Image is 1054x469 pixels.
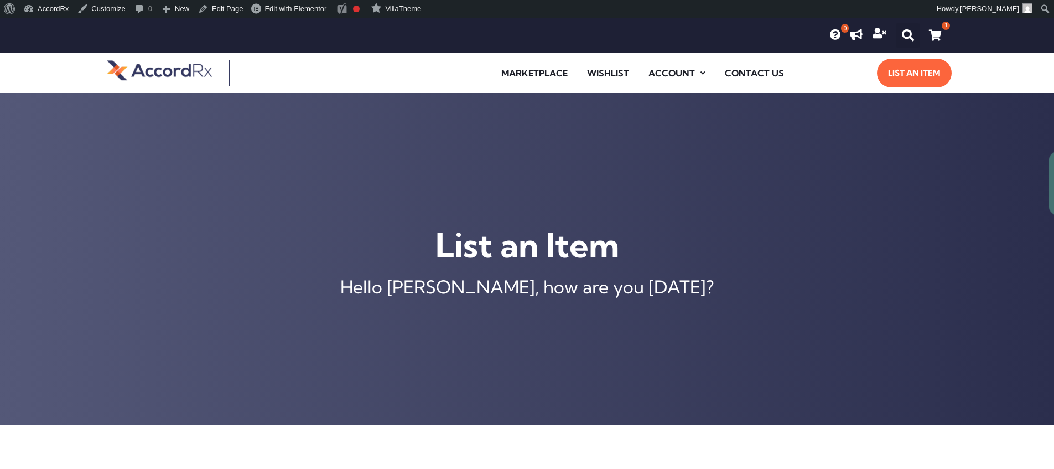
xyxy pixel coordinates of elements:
[353,6,360,12] div: Focus keyphrase not set
[6,223,1048,267] h1: List an Item
[942,22,950,30] div: 1
[640,60,714,86] a: Account
[923,24,947,47] a: 1
[960,4,1019,13] span: [PERSON_NAME]
[716,60,792,86] a: Contact Us
[841,24,849,33] span: 0
[579,60,637,86] a: Wishlist
[107,59,212,82] img: default-logo
[830,29,841,40] a: 0
[264,4,326,13] span: Edit with Elementor
[877,59,952,87] a: List an Item
[6,278,1048,296] div: Hello [PERSON_NAME], how are you [DATE]?
[493,60,576,86] a: Marketplace
[888,64,941,82] span: List an Item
